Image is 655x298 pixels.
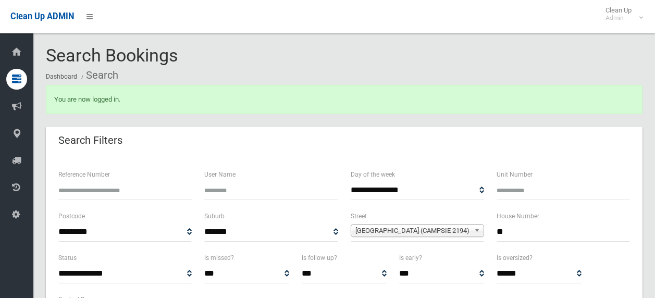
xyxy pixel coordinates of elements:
label: User Name [204,169,236,180]
label: House Number [497,210,539,222]
span: [GEOGRAPHIC_DATA] (CAMPSIE 2194) [355,225,470,237]
header: Search Filters [46,130,135,151]
label: Is early? [399,252,422,264]
label: Is missed? [204,252,234,264]
label: Postcode [58,210,85,222]
label: Is follow up? [302,252,337,264]
label: Is oversized? [497,252,533,264]
div: You are now logged in. [46,85,642,114]
label: Street [351,210,367,222]
li: Search [79,66,118,85]
span: Clean Up ADMIN [10,11,74,21]
label: Status [58,252,77,264]
span: Search Bookings [46,45,178,66]
label: Reference Number [58,169,110,180]
label: Unit Number [497,169,533,180]
label: Day of the week [351,169,395,180]
small: Admin [605,14,632,22]
span: Clean Up [600,6,642,22]
a: Dashboard [46,73,77,80]
label: Suburb [204,210,225,222]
